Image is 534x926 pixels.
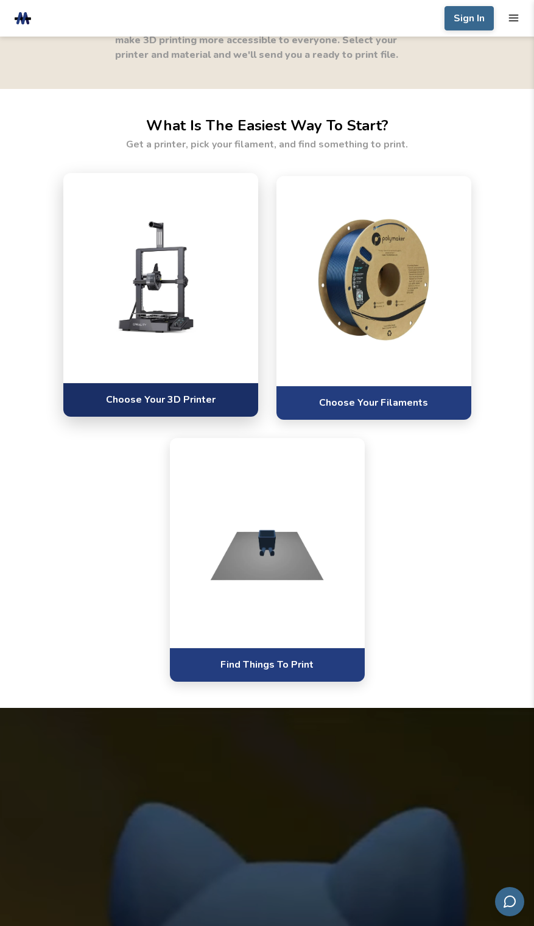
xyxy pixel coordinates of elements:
[115,18,420,62] p: Built by a team of ex-Google software engineers, we want to make 3D printing more accessible to e...
[444,6,494,30] button: Sign In
[276,386,471,419] a: Choose Your Filaments
[126,137,408,152] p: Get a printer, pick your filament, and find something to print.
[508,12,519,24] button: mobile navigation menu
[495,887,524,916] button: Send feedback via email
[186,481,348,603] img: Select materials
[170,648,365,681] a: Find Things To Print
[79,216,242,338] img: Choose a printer
[146,115,388,136] h2: What Is The Easiest Way To Start?
[292,219,455,341] img: Pick software
[63,383,258,416] a: Choose Your 3D Printer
